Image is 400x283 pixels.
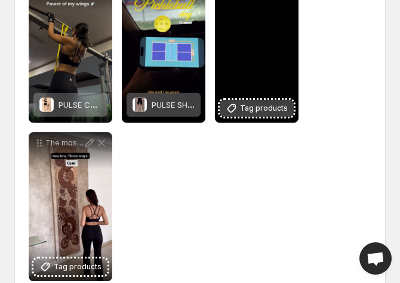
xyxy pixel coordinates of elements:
[359,242,392,275] div: Open chat
[240,102,288,114] span: Tag products
[54,261,101,273] span: Tag products
[45,138,84,148] p: The most comfortable and versatile sports bra out there Use codes BUT2GET15 BUY3GET20 Shop uandi
[59,100,128,109] span: PULSE CROSS BRA
[29,132,112,281] div: The most comfortable and versatile sports bra out there Use codes BUT2GET15 BUY3GET20 Shop uandiT...
[220,100,294,117] button: Tag products
[152,100,208,109] span: PULSE SHORTS
[33,258,107,275] button: Tag products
